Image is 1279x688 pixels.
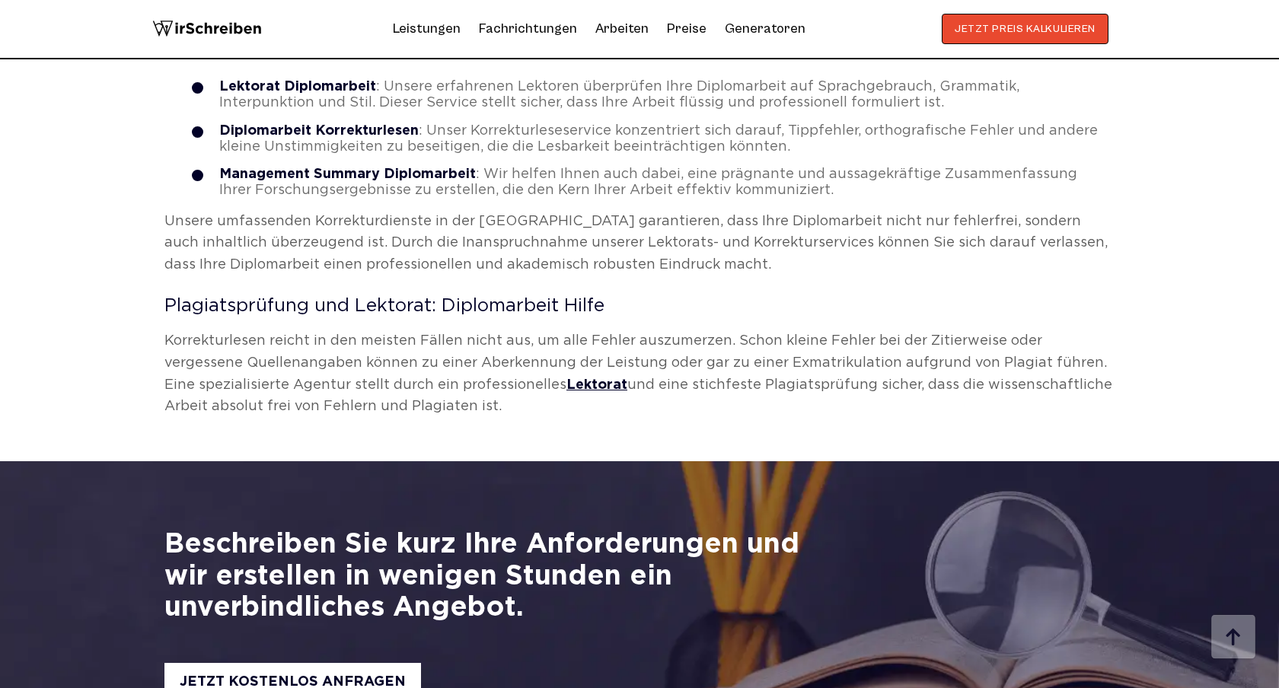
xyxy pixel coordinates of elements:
[219,168,476,180] strong: Management Summary Diplomarbeit
[479,17,577,41] a: Fachrichtungen
[1210,615,1256,661] img: button top
[595,17,649,41] a: Arbeiten
[152,14,262,44] img: logo wirschreiben
[192,167,1115,198] li: : Wir helfen Ihnen auch dabei, eine prägnante und aussagekräftige Zusammenfassung Ihrer Forschung...
[164,297,1115,315] h2: Plagiatsprüfung und Lektorat: Diplomarbeit Hilfe
[164,530,824,624] div: Beschreiben Sie kurz Ihre Anforderungen und wir erstellen in wenigen Stunden ein unverbindliches ...
[566,379,627,391] a: Lektorat
[667,21,706,37] a: Preise
[192,123,1115,154] li: : Unser Korrekturleseservice konzentriert sich darauf, Tippfehler, orthografische Fehler und ande...
[725,17,805,41] a: Generatoren
[219,81,376,93] strong: Lektorat Diplomarbeit
[164,211,1115,276] p: Unsere umfassenden Korrekturdienste in der [GEOGRAPHIC_DATA] garantieren, dass Ihre Diplomarbeit ...
[219,125,419,137] strong: Diplomarbeit Korrekturlesen
[192,79,1115,110] li: : Unsere erfahrenen Lektoren überprüfen Ihre Diplomarbeit auf Sprachgebrauch, Grammatik, Interpun...
[393,17,461,41] a: Leistungen
[942,14,1108,44] button: JETZT PREIS KALKULIEREN
[164,330,1115,418] p: Korrekturlesen reicht in den meisten Fällen nicht aus, um alle Fehler auszumerzen. Schon kleine F...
